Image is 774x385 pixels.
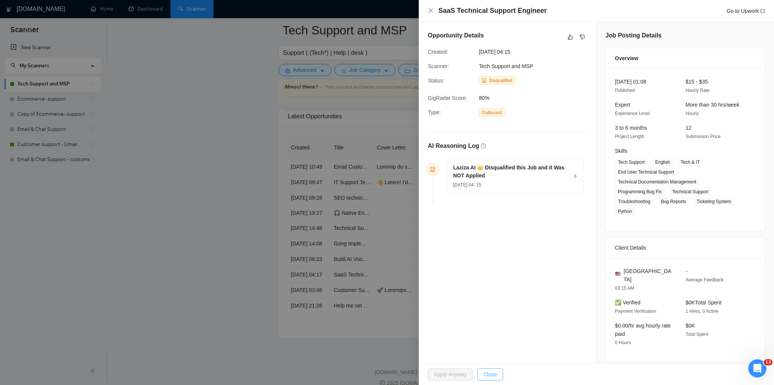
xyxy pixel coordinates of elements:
[453,182,481,188] span: [DATE] 04: 15
[483,370,497,379] span: Close
[428,8,434,14] button: Close
[686,323,695,329] span: $0K
[615,340,631,345] span: 0 Hours
[428,49,448,55] span: Created:
[686,102,739,108] span: More than 30 hrs/week
[686,125,692,131] span: 12
[615,323,671,337] span: $0.00/hr avg hourly rate paid
[615,207,635,216] span: Python
[748,359,766,377] iframe: Intercom live chat
[726,8,765,14] a: Go to Upworkexport
[489,78,512,83] span: Disqualified
[605,31,661,40] h5: Job Posting Details
[615,178,699,186] span: Technical Documentation Management
[686,111,699,116] span: Hourly
[438,6,547,16] h4: SaaS Technical Support Engineer
[615,197,653,206] span: Troubleshooting
[479,63,533,69] span: Tech Support and MSP
[624,267,673,284] span: [GEOGRAPHIC_DATA]
[694,197,734,206] span: Ticketing System
[568,34,573,40] span: like
[686,277,724,283] span: Average Feedback
[428,8,434,14] span: close
[686,79,708,85] span: $15 - $35
[428,63,449,69] span: Scanner:
[479,94,592,102] span: 80%
[615,54,638,62] span: Overview
[615,111,650,116] span: Experience Level
[615,134,644,139] span: Project Length
[686,134,721,139] span: Submission Price
[615,158,648,166] span: Tech Support
[760,9,765,13] span: export
[615,238,755,258] div: Client Details
[428,31,484,40] h5: Opportunity Details
[481,143,486,149] span: question-circle
[428,78,444,84] span: Status:
[615,300,641,306] span: ✅ Verified
[686,332,708,337] span: Total Spent
[428,141,479,151] h5: AI Reasoning Log
[578,33,587,42] button: dislike
[453,164,568,180] h5: Laziza AI 👑 Disqualified this Job and It Was NOT Applied
[615,125,647,131] span: 3 to 6 months
[573,174,577,179] span: right
[430,167,435,172] span: robot
[686,309,718,314] span: 1 Hires, 0 Active
[615,148,627,154] span: Skills
[686,268,687,274] span: -
[615,286,634,291] span: 03:15 AM
[479,48,592,56] span: [DATE] 04:15
[615,168,677,176] span: End User Technical Support
[566,33,575,42] button: like
[477,368,503,380] button: Close
[479,109,505,117] span: Outbound
[686,88,709,93] span: Hourly Rate
[428,95,467,101] span: GigRadar Score:
[615,88,635,93] span: Published
[482,78,486,83] span: robot
[615,102,630,108] span: Expert
[652,158,673,166] span: English
[615,79,646,85] span: [DATE] 01:08
[615,188,665,196] span: Programming Bug Fix
[686,300,721,306] span: $0K Total Spent
[580,34,585,40] span: dislike
[615,271,621,276] img: 🇺🇸
[669,188,711,196] span: Technical Support
[678,158,703,166] span: Tech & IT
[615,309,656,314] span: Payment Verification
[428,109,441,115] span: Type:
[764,359,772,365] span: 12
[658,197,689,206] span: Bug Reports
